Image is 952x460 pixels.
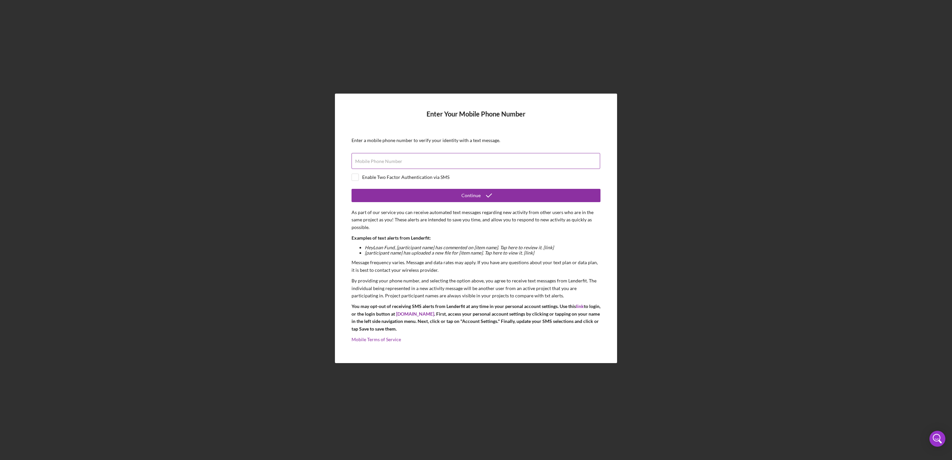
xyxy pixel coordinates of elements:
[929,431,945,447] div: Open Intercom Messenger
[352,277,600,299] p: By providing your phone number, and selecting the option above, you agree to receive text message...
[365,250,600,256] li: [participant name] has uploaded a new file for [item name]. Tap here to view it. [link]
[461,189,481,202] div: Continue
[352,209,600,231] p: As part of our service you can receive automated text messages regarding new activity from other ...
[352,337,401,342] a: Mobile Terms of Service
[352,189,600,202] button: Continue
[352,138,600,143] div: Enter a mobile phone number to verify your identity with a text message.
[576,303,584,309] a: link
[355,159,402,164] label: Mobile Phone Number
[352,234,600,242] p: Examples of text alerts from Lenderfit:
[396,311,434,317] a: [DOMAIN_NAME]
[352,303,600,333] p: You may opt-out of receiving SMS alerts from Lenderfit at any time in your personal account setti...
[352,110,600,128] h4: Enter Your Mobile Phone Number
[352,259,600,274] p: Message frequency varies. Message and data rates may apply. If you have any questions about your ...
[362,175,449,180] div: Enable Two Factor Authentication via SMS
[365,245,600,250] li: Hey Loan Fund , [participant name] has commented on [item name]. Tap here to review it. [link]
